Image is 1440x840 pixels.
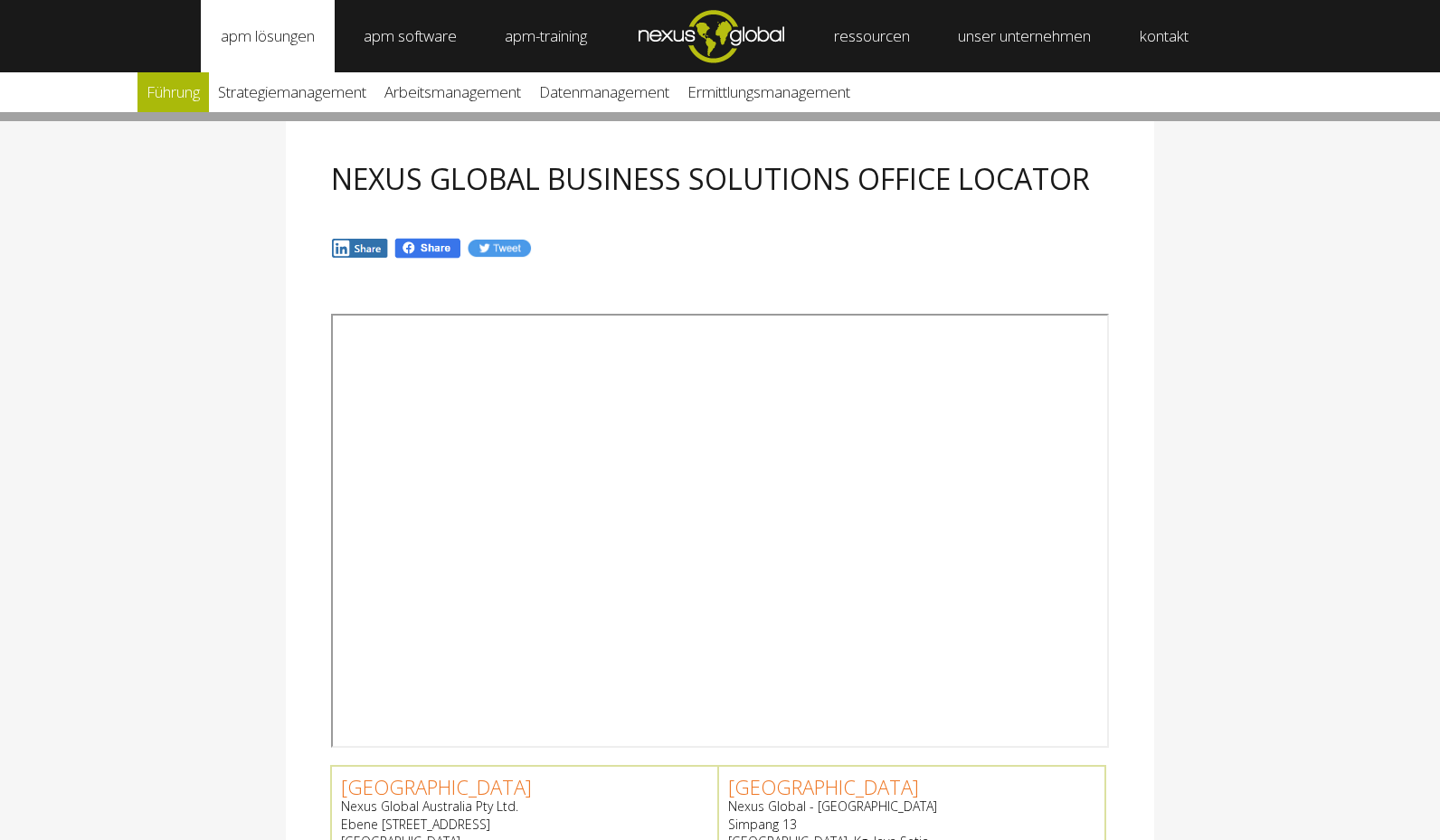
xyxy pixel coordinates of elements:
[331,163,1109,194] h2: NEXUS GLOBAL BUSINESS SOLUTIONS OFFICE LOCATOR
[375,72,530,112] a: Arbeitsmanagement
[530,72,678,112] a: Datenmanagement
[341,773,532,800] a: [GEOGRAPHIC_DATA]
[393,237,462,260] img: Fb.png
[678,72,859,112] a: Ermittlungsmanagement
[137,72,209,112] a: Führung
[728,773,919,800] a: [GEOGRAPHIC_DATA]
[209,72,375,112] a: Strategiemanagement
[331,238,389,259] img: In.jpg
[467,238,532,259] img: Tw.jpg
